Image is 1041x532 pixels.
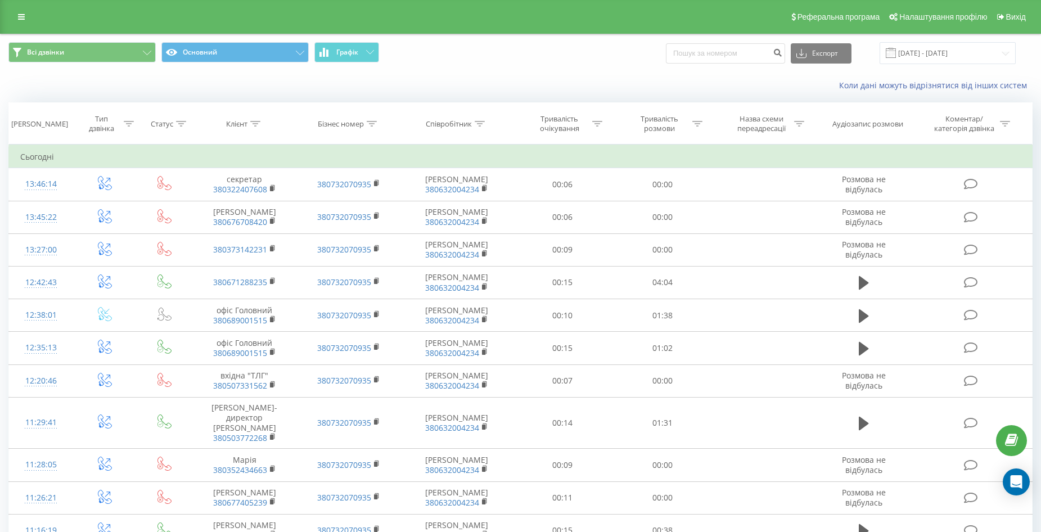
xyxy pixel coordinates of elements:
[20,239,61,261] div: 13:27:00
[400,233,512,266] td: [PERSON_NAME]
[400,168,512,201] td: [PERSON_NAME]
[512,481,612,514] td: 00:11
[512,299,612,332] td: 00:10
[192,332,296,364] td: офіс Головний
[226,119,247,129] div: Клієнт
[213,348,267,358] a: 380689001515
[192,201,296,233] td: [PERSON_NAME]
[400,364,512,397] td: [PERSON_NAME]
[425,348,479,358] a: 380632004234
[425,497,479,508] a: 380632004234
[512,364,612,397] td: 00:07
[529,114,589,133] div: Тривалість очікування
[899,12,987,21] span: Налаштування профілю
[400,481,512,514] td: [PERSON_NAME]
[426,119,472,129] div: Співробітник
[666,43,785,64] input: Пошук за номером
[512,233,612,266] td: 00:09
[213,217,267,227] a: 380676708420
[425,217,479,227] a: 380632004234
[317,310,371,321] a: 380732070935
[336,48,358,56] span: Графік
[20,370,61,392] div: 12:20:46
[161,42,309,62] button: Основний
[151,119,173,129] div: Статус
[842,454,886,475] span: Розмова не відбулась
[213,465,267,475] a: 380352434663
[192,168,296,201] td: секретар
[20,272,61,294] div: 12:42:43
[512,266,612,299] td: 00:15
[213,184,267,195] a: 380322407608
[512,397,612,449] td: 00:14
[400,449,512,481] td: [PERSON_NAME]
[20,304,61,326] div: 12:38:01
[317,492,371,503] a: 380732070935
[8,42,156,62] button: Всі дзвінки
[1003,468,1030,495] div: Open Intercom Messenger
[27,48,64,57] span: Всі дзвінки
[612,449,713,481] td: 00:00
[512,168,612,201] td: 00:06
[213,432,267,443] a: 380503772268
[612,481,713,514] td: 00:00
[317,342,371,353] a: 380732070935
[842,487,886,508] span: Розмова не відбулась
[314,42,379,62] button: Графік
[317,277,371,287] a: 380732070935
[317,179,371,190] a: 380732070935
[731,114,791,133] div: Назва схеми переадресації
[425,315,479,326] a: 380632004234
[842,239,886,260] span: Розмова не відбулась
[512,449,612,481] td: 00:09
[425,282,479,293] a: 380632004234
[192,481,296,514] td: [PERSON_NAME]
[842,174,886,195] span: Розмова не відбулась
[400,201,512,233] td: [PERSON_NAME]
[629,114,690,133] div: Тривалість розмови
[612,233,713,266] td: 00:00
[192,364,296,397] td: вхідна "ТЛГ"
[400,299,512,332] td: [PERSON_NAME]
[791,43,851,64] button: Експорт
[425,380,479,391] a: 380632004234
[612,364,713,397] td: 00:00
[318,119,364,129] div: Бізнес номер
[317,375,371,386] a: 380732070935
[192,299,296,332] td: офіс Головний
[317,211,371,222] a: 380732070935
[797,12,880,21] span: Реферальна програма
[931,114,997,133] div: Коментар/категорія дзвінка
[20,487,61,509] div: 11:26:21
[83,114,121,133] div: Тип дзвінка
[512,332,612,364] td: 00:15
[11,119,68,129] div: [PERSON_NAME]
[213,315,267,326] a: 380689001515
[842,370,886,391] span: Розмова не відбулась
[612,299,713,332] td: 01:38
[317,417,371,428] a: 380732070935
[612,266,713,299] td: 04:04
[425,184,479,195] a: 380632004234
[213,380,267,391] a: 380507331562
[612,397,713,449] td: 01:31
[317,244,371,255] a: 380732070935
[20,337,61,359] div: 12:35:13
[213,277,267,287] a: 380671288235
[512,201,612,233] td: 00:06
[425,249,479,260] a: 380632004234
[839,80,1033,91] a: Коли дані можуть відрізнятися вiд інших систем
[400,397,512,449] td: [PERSON_NAME]
[192,397,296,449] td: [PERSON_NAME]-директор [PERSON_NAME]
[425,422,479,433] a: 380632004234
[832,119,903,129] div: Аудіозапис розмови
[612,332,713,364] td: 01:02
[9,146,1033,168] td: Сьогодні
[425,465,479,475] a: 380632004234
[400,332,512,364] td: [PERSON_NAME]
[213,244,267,255] a: 380373142231
[20,173,61,195] div: 13:46:14
[317,459,371,470] a: 380732070935
[192,449,296,481] td: Марія
[612,168,713,201] td: 00:00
